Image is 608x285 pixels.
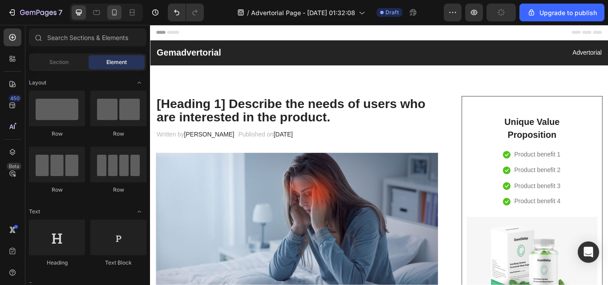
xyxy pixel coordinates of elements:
[8,95,21,102] div: 450
[8,84,335,116] p: [Heading 1] Describe the needs of users who are interested in the product.
[132,205,146,219] span: Toggle open
[90,130,146,138] div: Row
[29,130,85,138] div: Row
[106,58,127,66] span: Element
[29,259,85,267] div: Heading
[527,8,597,17] div: Upgrade to publish
[247,8,249,17] span: /
[425,164,478,177] p: Product benefit 2
[29,79,46,87] span: Layout
[7,163,21,170] div: Beta
[425,145,478,158] p: Product benefit 1
[58,7,62,18] p: 7
[90,259,146,267] div: Text Block
[385,8,399,16] span: Draft
[425,182,478,195] p: Product benefit 3
[268,27,527,40] p: Advertorial
[425,200,478,213] p: Product benefit 4
[251,8,355,17] span: Advertorial Page - [DATE] 01:32:08
[29,28,146,46] input: Search Sections & Elements
[4,4,66,21] button: 7
[40,124,98,132] span: [PERSON_NAME]
[29,186,85,194] div: Row
[103,122,166,135] p: Published on
[8,122,100,135] p: Written by
[407,106,483,136] p: Unique Value Proposition
[578,241,599,263] div: Open Intercom Messenger
[49,58,69,66] span: Section
[144,124,166,132] span: [DATE]
[132,76,146,90] span: Toggle open
[29,208,40,216] span: Text
[90,186,146,194] div: Row
[150,25,608,285] iframe: Design area
[168,4,204,21] div: Undo/Redo
[519,4,604,21] button: Upgrade to publish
